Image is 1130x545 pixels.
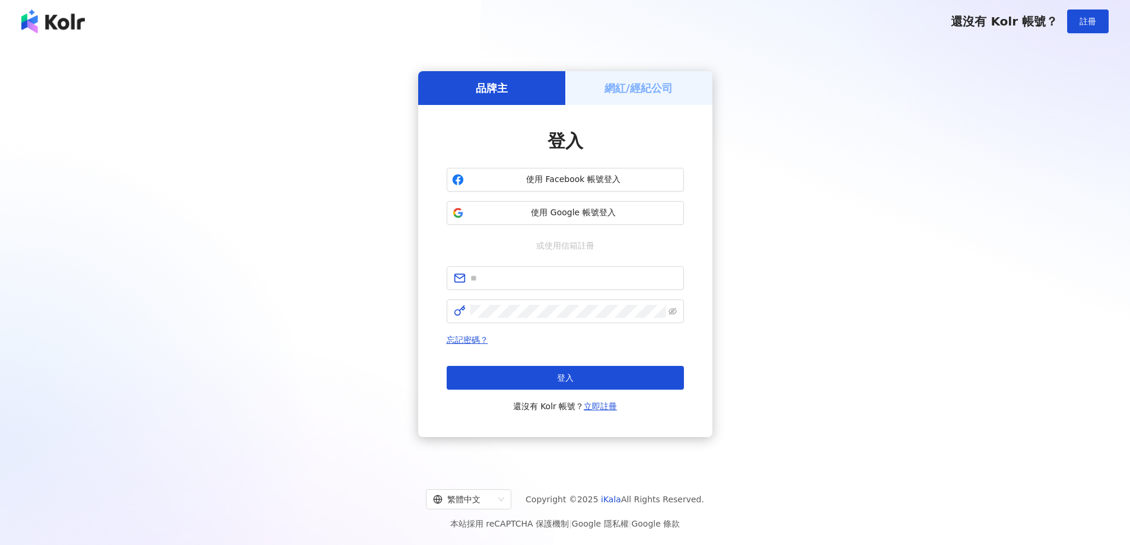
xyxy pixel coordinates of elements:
[447,201,684,225] button: 使用 Google 帳號登入
[669,307,677,315] span: eye-invisible
[951,14,1058,28] span: 還沒有 Kolr 帳號？
[569,519,572,528] span: |
[447,168,684,192] button: 使用 Facebook 帳號登入
[447,366,684,390] button: 登入
[1067,9,1109,33] button: 註冊
[584,401,617,411] a: 立即註冊
[513,399,617,413] span: 還沒有 Kolr 帳號？
[21,9,85,33] img: logo
[629,519,632,528] span: |
[476,81,508,95] h5: 品牌主
[450,517,680,531] span: 本站採用 reCAPTCHA 保護機制
[526,492,704,506] span: Copyright © 2025 All Rights Reserved.
[572,519,629,528] a: Google 隱私權
[469,207,679,219] span: 使用 Google 帳號登入
[528,239,603,252] span: 或使用信箱註冊
[601,495,621,504] a: iKala
[447,335,488,345] a: 忘記密碼？
[548,130,583,151] span: 登入
[631,519,680,528] a: Google 條款
[433,490,494,509] div: 繁體中文
[557,373,574,383] span: 登入
[469,174,679,186] span: 使用 Facebook 帳號登入
[1080,17,1096,26] span: 註冊
[604,81,673,95] h5: 網紅/經紀公司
